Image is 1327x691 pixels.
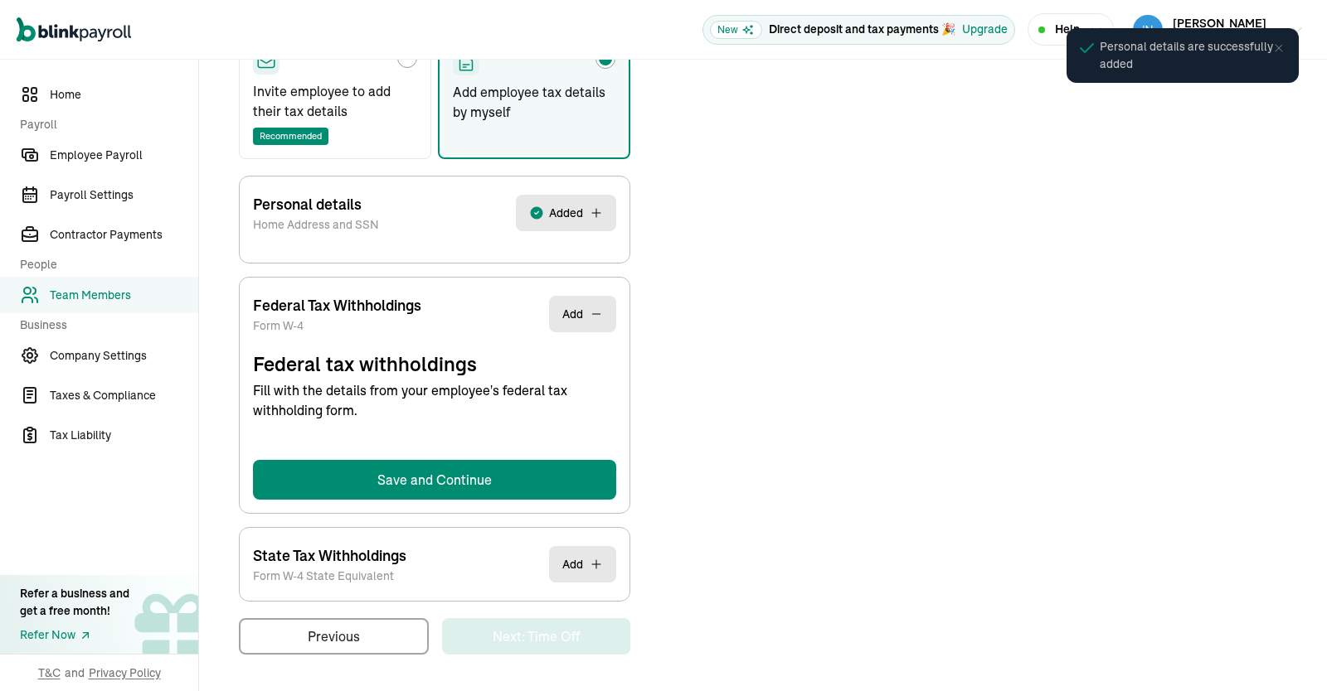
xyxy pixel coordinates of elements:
span: Added [549,205,583,221]
button: Save and Continue [253,460,616,500]
span: Company Settings [50,347,198,365]
span: Recommended [253,128,328,145]
span: Business [20,317,188,334]
nav: Global [17,6,131,54]
span: Taxes & Compliance [50,387,198,404]
p: Invite employee to add their tax details [253,81,417,121]
span: Payroll [20,116,188,133]
p: Form W-4 [253,317,421,334]
button: Upgrade [962,21,1008,38]
p: Direct deposit and tax payments 🎉 [769,21,955,38]
span: T&C [38,664,61,681]
span: Federal tax withholdings [253,350,616,377]
p: Home Address and SSN [253,216,379,233]
p: Personal details [253,193,379,216]
p: Add employee tax details by myself [453,82,615,122]
span: New [710,21,762,39]
span: Payroll Settings [50,186,198,204]
iframe: Chat Widget [1244,611,1327,691]
button: Add [549,296,616,332]
span: Privacy Policy [89,664,161,681]
span: Team Members [50,287,198,304]
div: Previous [308,626,360,646]
p: Form W-4 State Equivalent [253,568,406,584]
span: Personal details are successfully added [1100,38,1282,73]
button: Add [549,546,616,582]
button: Help [1028,13,1114,46]
a: Refer Now [20,626,129,644]
button: Next: Time Off [442,618,630,655]
button: Added [516,195,616,231]
div: Next: Time Off [493,626,580,646]
span: People [20,256,188,273]
span: Tax Liability [50,427,198,444]
button: [PERSON_NAME]Techdatum Solutions Inc [1126,9,1310,51]
div: Refer a business and get a free month! [20,585,129,620]
span: Contractor Payments [50,226,198,244]
span: Home [50,86,198,104]
p: State Tax Withholdings [253,544,406,568]
p: Federal Tax Withholdings [253,294,421,317]
button: Previous [239,618,429,655]
span: Employee Payroll [50,147,198,164]
span: Fill with the details from your employee's federal tax withholding form. [253,380,616,420]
